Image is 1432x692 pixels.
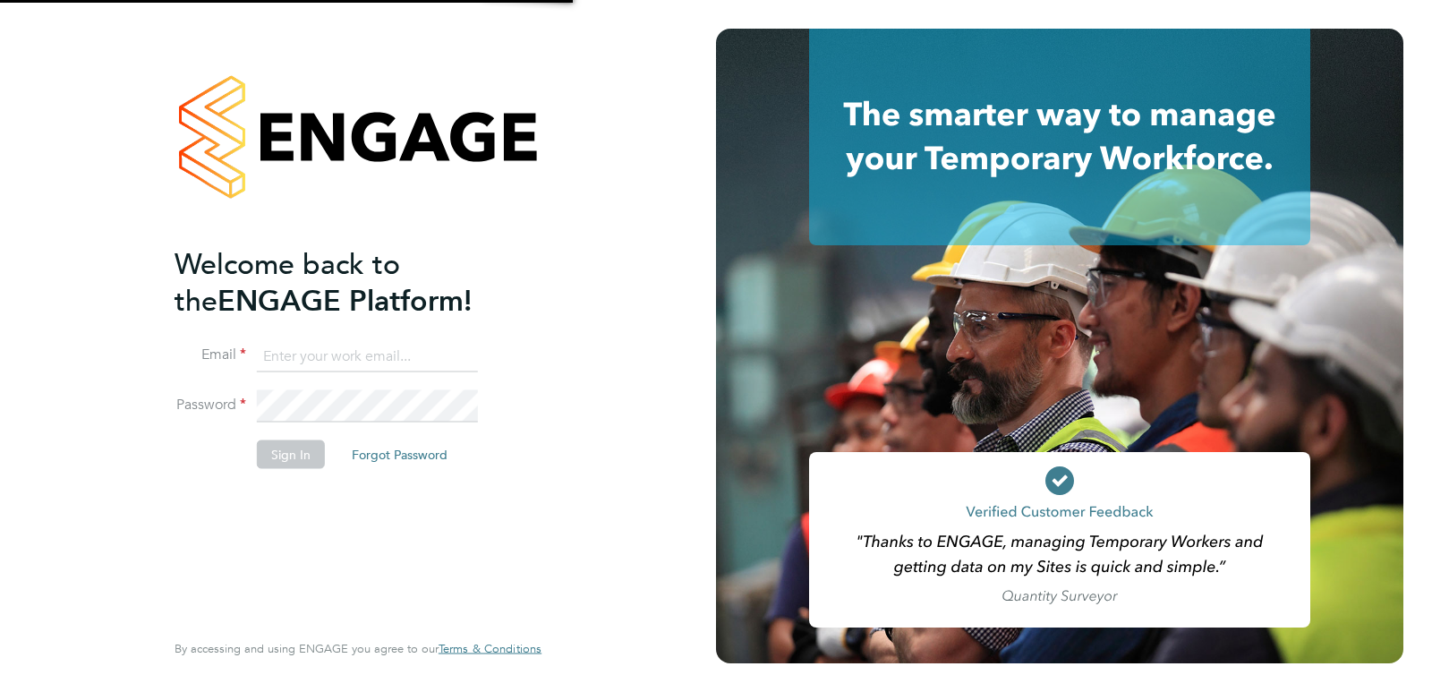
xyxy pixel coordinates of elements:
h2: ENGAGE Platform! [175,245,524,319]
label: Email [175,346,246,364]
label: Password [175,396,246,414]
span: By accessing and using ENGAGE you agree to our [175,641,541,656]
a: Terms & Conditions [439,642,541,656]
span: Welcome back to the [175,246,400,318]
input: Enter your work email... [257,340,478,372]
button: Forgot Password [337,440,462,469]
button: Sign In [257,440,325,469]
span: Terms & Conditions [439,641,541,656]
